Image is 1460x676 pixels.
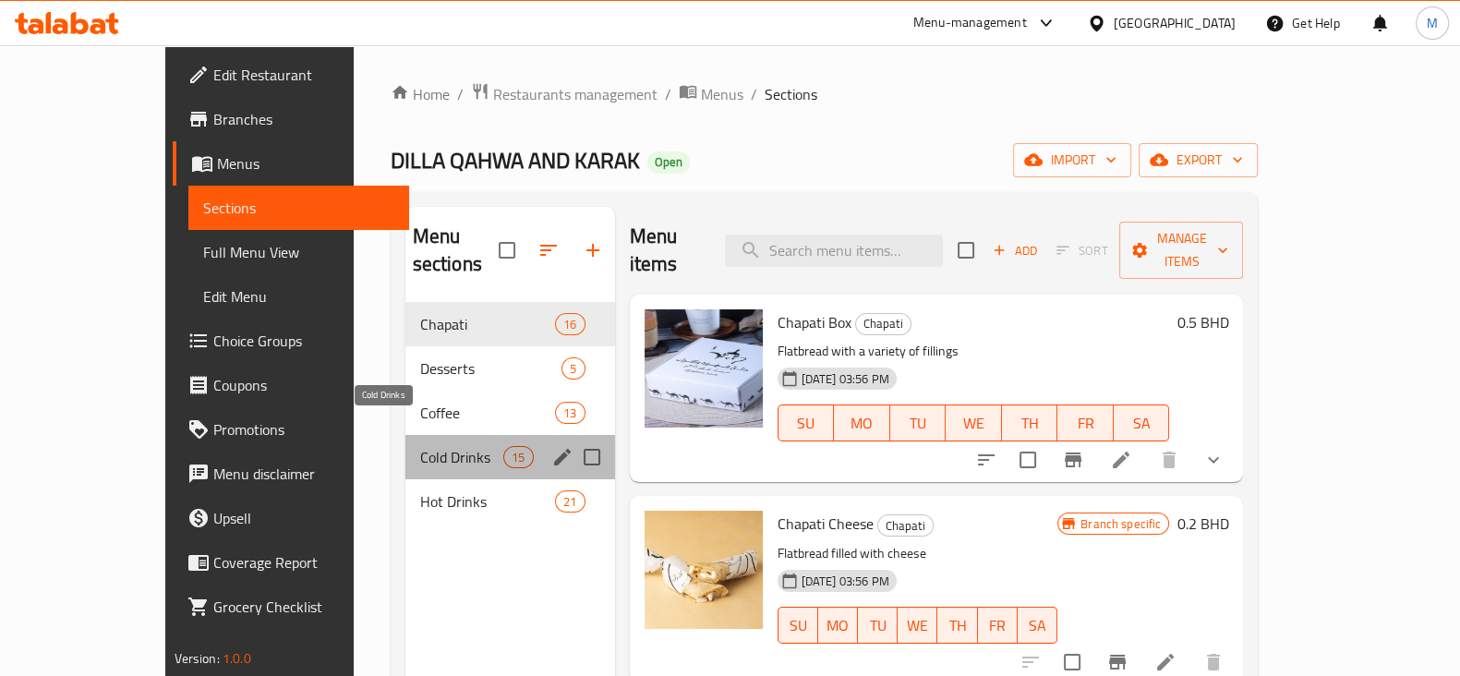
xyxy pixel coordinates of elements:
span: Sections [765,83,817,105]
button: FR [978,607,1018,644]
img: Chapati Box [645,309,763,428]
a: Restaurants management [471,82,658,106]
span: Sections [203,197,394,219]
button: WE [946,404,1002,441]
span: Select section [947,231,985,270]
button: MO [818,607,858,644]
span: 21 [556,493,584,511]
span: FR [1065,410,1106,437]
span: DILLA QAHWA AND KARAK [391,139,640,181]
a: Coverage Report [173,540,409,585]
button: SU [778,404,834,441]
button: SA [1114,404,1170,441]
a: Edit menu item [1110,449,1132,471]
a: Full Menu View [188,230,409,274]
span: Manage items [1134,227,1228,273]
a: Upsell [173,496,409,540]
a: Edit menu item [1154,651,1176,673]
span: Select to update [1008,441,1047,479]
div: Hot Drinks21 [405,479,615,524]
button: FR [1057,404,1114,441]
h6: 0.2 BHD [1176,511,1228,537]
a: Edit Restaurant [173,53,409,97]
h6: 0.5 BHD [1176,309,1228,335]
a: Sections [188,186,409,230]
div: [GEOGRAPHIC_DATA] [1114,13,1236,33]
div: Open [647,151,690,174]
p: Flatbread filled with cheese [778,542,1058,565]
li: / [751,83,757,105]
span: Coupons [213,374,394,396]
span: Edit Restaurant [213,64,394,86]
span: Select section first [1044,236,1119,265]
span: Promotions [213,418,394,441]
span: Chapati Cheese [778,510,874,537]
button: TU [890,404,947,441]
span: [DATE] 03:56 PM [794,370,897,388]
div: Coffee13 [405,391,615,435]
button: TU [858,607,898,644]
div: items [555,490,585,513]
input: search [725,235,943,267]
span: MO [841,410,883,437]
a: Branches [173,97,409,141]
a: Menus [679,82,743,106]
span: Chapati [420,313,556,335]
button: import [1013,143,1131,177]
a: Menus [173,141,409,186]
span: Coffee [420,402,556,424]
span: Add item [985,236,1044,265]
span: Sort sections [526,228,571,272]
span: Branch specific [1073,515,1168,533]
span: TU [898,410,939,437]
svg: Show Choices [1202,449,1225,471]
span: Open [647,154,690,170]
a: Home [391,83,450,105]
a: Coupons [173,363,409,407]
span: Version: [175,646,220,670]
p: Flatbread with a variety of fillings [778,340,1170,363]
nav: Menu sections [405,295,615,531]
a: Menu disclaimer [173,452,409,496]
span: Branches [213,108,394,130]
span: 5 [562,360,584,378]
span: SU [786,410,827,437]
span: FR [985,612,1010,639]
span: Select all sections [488,231,526,270]
div: items [503,446,533,468]
span: TH [1009,410,1051,437]
span: Cold Drinks [420,446,504,468]
a: Edit Menu [188,274,409,319]
nav: breadcrumb [391,82,1259,106]
button: Manage items [1119,222,1243,279]
button: delete [1147,438,1191,482]
a: Promotions [173,407,409,452]
button: TH [937,607,977,644]
button: SU [778,607,818,644]
span: Chapati Box [778,308,851,336]
div: Hot Drinks [420,490,556,513]
span: Full Menu View [203,241,394,263]
span: Coverage Report [213,551,394,573]
button: export [1139,143,1258,177]
span: SA [1025,612,1050,639]
span: MO [826,612,851,639]
div: Desserts5 [405,346,615,391]
span: Add [990,240,1040,261]
span: 1.0.0 [223,646,251,670]
div: Menu-management [913,12,1027,34]
span: TU [865,612,890,639]
span: import [1028,149,1116,172]
a: Grocery Checklist [173,585,409,629]
li: / [457,83,464,105]
button: SA [1018,607,1057,644]
div: Cold Drinks15edit [405,435,615,479]
span: WE [905,612,930,639]
span: 16 [556,316,584,333]
span: 13 [556,404,584,422]
h2: Menu sections [413,223,499,278]
span: SA [1121,410,1163,437]
h2: Menu items [630,223,704,278]
span: Edit Menu [203,285,394,308]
